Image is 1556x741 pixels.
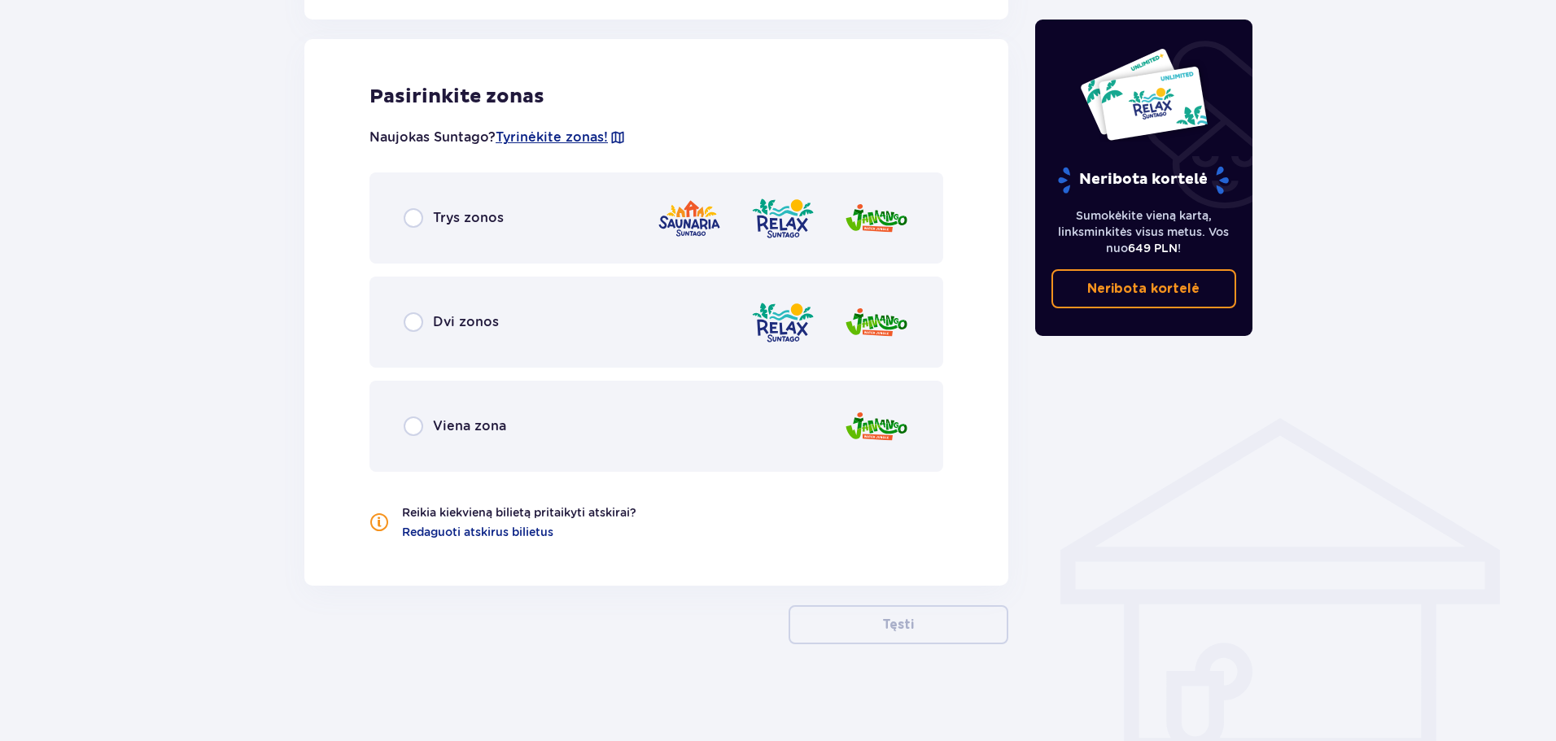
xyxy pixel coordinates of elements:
[496,129,608,145] font: Tyrinėkite zonas!
[789,605,1008,644] button: Tęsti
[1079,47,1209,142] img: Du įėjimo į „Suntago“ atvirukai su užrašu „NERIBOTAS POILSIS“ baltame fone su tropiniais lapais i...
[496,129,608,146] a: Tyrinėkite zonas!
[657,195,722,242] img: Saunarija
[402,506,636,519] font: Reikia kiekvieną bilietą pritaikyti atskirai?
[402,525,553,538] font: Redaguoti atskirus bilietus
[1087,282,1200,295] font: Neribota kortelė
[1178,242,1181,255] font: !
[433,418,506,434] font: Viena zona
[844,195,909,242] img: Jamango
[1051,269,1237,308] a: Neribota kortelė
[844,403,909,450] img: Jamango
[369,129,496,145] font: Naujokas Suntago?
[402,524,553,540] a: Redaguoti atskirus bilietus
[882,618,914,631] font: Tęsti
[1128,242,1178,255] font: 649 PLN
[1079,170,1208,189] font: Neribota kortelė
[844,299,909,346] img: Jamango
[369,85,544,109] font: Pasirinkite zonas
[1058,209,1229,255] font: Sumokėkite vieną kartą, linksminkitės visus metus. Vos nuo
[750,299,815,346] img: Atsipalaiduokite
[750,195,815,242] img: Atsipalaiduokite
[433,210,504,225] font: Trys zonos
[433,314,499,329] font: Dvi zonos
